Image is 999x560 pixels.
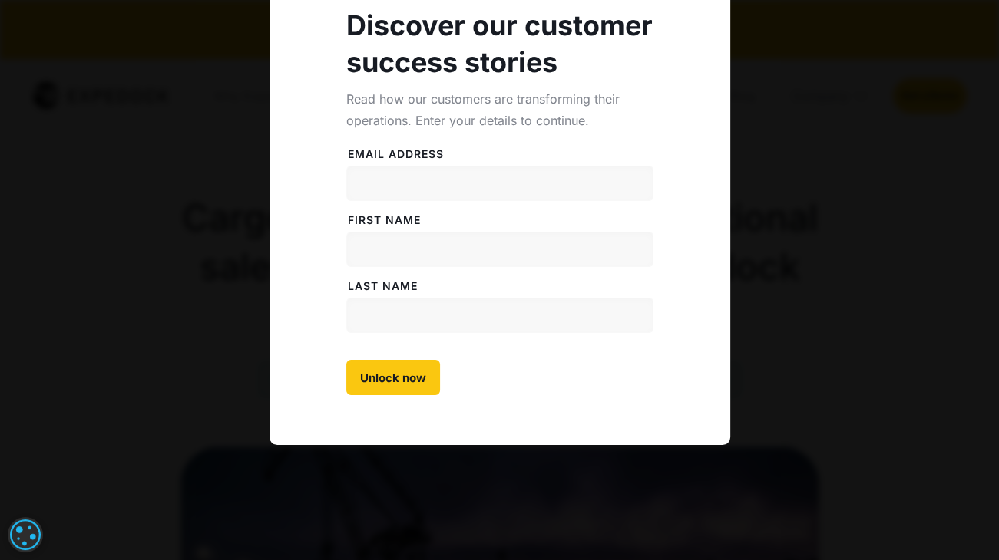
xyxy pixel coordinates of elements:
strong: Discover our customer success stories [346,8,653,79]
input: Unlock now [346,360,440,395]
label: FiRST NAME [346,212,653,228]
label: Email address [346,147,653,162]
iframe: Chat Widget [922,486,999,560]
label: LAST NAME [346,278,653,294]
form: Case Studies Form [346,131,653,395]
div: Read how our customers are transforming their operations. Enter your details to continue. [346,88,653,131]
